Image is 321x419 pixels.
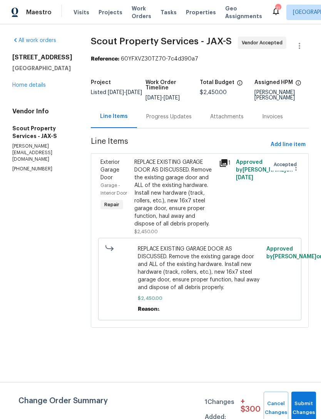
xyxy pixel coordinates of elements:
[145,80,200,91] h5: Work Order Timeline
[12,108,72,115] h4: Vendor Info
[91,138,267,152] span: Line Items
[91,90,142,95] span: Listed
[267,138,309,152] button: Add line item
[219,158,231,168] div: 1
[12,64,72,72] h5: [GEOGRAPHIC_DATA]
[12,82,46,88] a: Home details
[26,8,52,16] span: Maestro
[138,245,262,291] span: REPLACE EXISTING GARAGE DOOR AS DISCUSSED. Remove the existing garage door and ALL of the existin...
[100,183,127,195] span: Garage - Interior Door
[271,140,306,150] span: Add line item
[145,95,162,101] span: [DATE]
[132,5,151,20] span: Work Orders
[91,56,119,62] b: Reference:
[159,306,160,312] span: .
[295,80,301,90] span: The hpm assigned to this work order.
[200,80,234,85] h5: Total Budget
[101,201,122,209] span: Repair
[200,90,227,95] span: $2,450.00
[12,125,72,140] h5: Scout Property Services - JAX-S
[100,160,120,180] span: Exterior Garage Door
[12,38,56,43] a: All work orders
[237,80,243,90] span: The total cost of line items that have been proposed by Opendoor. This sum includes line items th...
[274,161,300,168] span: Accepted
[138,306,159,312] span: Reason:
[12,143,72,163] p: [PERSON_NAME][EMAIL_ADDRESS][DOMAIN_NAME]
[91,37,232,46] span: Scout Property Services - JAX-S
[100,113,128,120] div: Line Items
[254,80,293,85] h5: Assigned HPM
[108,90,124,95] span: [DATE]
[12,166,72,172] p: [PHONE_NUMBER]
[134,158,214,228] div: REPLACE EXISTING GARAGE DOOR AS DISCUSSED. Remove the existing garage door and ALL of the existin...
[164,95,180,101] span: [DATE]
[186,8,216,16] span: Properties
[126,90,142,95] span: [DATE]
[91,80,111,85] h5: Project
[99,8,122,16] span: Projects
[108,90,142,95] span: -
[160,10,177,15] span: Tasks
[134,229,158,234] span: $2,450.00
[262,113,283,121] div: Invoices
[254,90,309,101] div: [PERSON_NAME] [PERSON_NAME]
[138,294,262,302] span: $2,450.00
[12,54,72,61] h2: [STREET_ADDRESS]
[145,95,180,101] span: -
[242,39,286,47] span: Vendor Accepted
[236,175,253,180] span: [DATE]
[146,113,192,121] div: Progress Updates
[236,160,293,180] span: Approved by [PERSON_NAME] on
[74,8,89,16] span: Visits
[225,5,262,20] span: Geo Assignments
[210,113,244,121] div: Attachments
[275,5,281,12] div: 11
[91,55,309,63] div: 60YFXVZ30TZ70-7c4d390a7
